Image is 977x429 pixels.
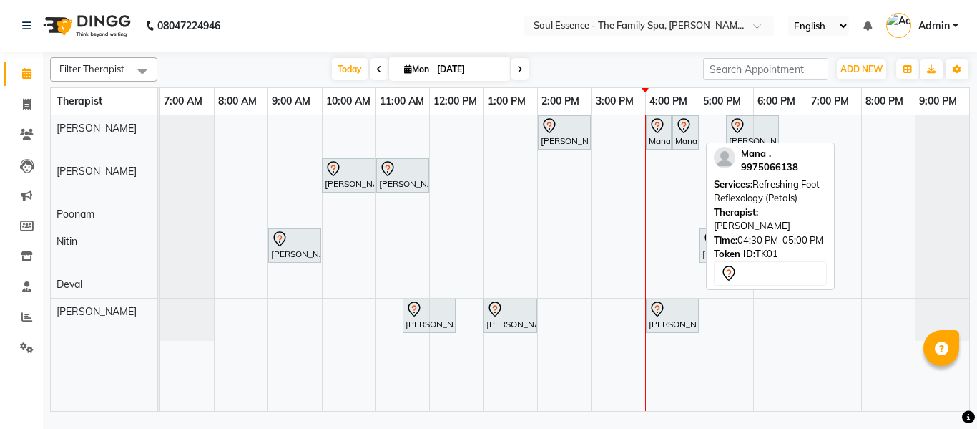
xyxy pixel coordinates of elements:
span: [PERSON_NAME] [57,165,137,178]
span: Token ID: [714,248,755,259]
span: Mon [401,64,433,74]
a: 1:00 PM [484,91,529,112]
span: Refreshing Foot Reflexology (Petals) [714,178,820,204]
div: Mana ., TK01, 04:30 PM-05:00 PM, Refreshing Foot Reflexology (Petals) [674,117,697,148]
span: Filter Therapist [59,63,124,74]
span: Therapist [57,95,102,107]
a: 11:00 AM [376,91,428,112]
img: profile [714,147,735,168]
div: 04:30 PM-05:00 PM [714,233,827,248]
span: Today [332,58,368,80]
a: 7:00 AM [160,91,206,112]
img: Admin [886,13,911,38]
a: 10:00 AM [323,91,374,112]
span: Deval [57,278,82,291]
button: ADD NEW [837,59,886,79]
span: ADD NEW [840,64,883,74]
span: Nitin [57,235,77,248]
div: [PERSON_NAME], TK09, 05:00 PM-06:00 PM, Deep Tissue Massage With Wintergreen Oil 60 Min [701,231,751,261]
div: [PERSON_NAME], TK05, 01:00 PM-02:00 PM, Deep Tissue Massage With Wintergreen Oil 60 Min [485,301,536,331]
input: 2025-09-01 [433,59,504,80]
span: Poonam [57,208,94,221]
span: Mana . [741,148,771,159]
div: 9975066138 [741,160,798,175]
a: 9:00 AM [268,91,314,112]
a: 12:00 PM [430,91,481,112]
span: Services: [714,178,752,190]
span: Admin [918,19,950,34]
input: Search Appointment [703,58,828,80]
a: 4:00 PM [646,91,691,112]
div: [PERSON_NAME], TK08, 05:30 PM-06:30 PM, Deep Tissue Massage With Wintergreen Oil 60 Min [727,117,777,148]
div: [PERSON_NAME], TK02, 09:00 AM-10:00 AM, Deep Tissue Massage With Wintergreen Oil 60 Min [270,231,320,261]
div: [PERSON_NAME], TK06, 02:00 PM-03:00 PM, Swedish Massage With Sesame Oil 60 Min [539,117,589,148]
div: [PERSON_NAME], TK04, 11:30 AM-12:30 PM, Swedish Massage With Sesame Oil 60 Min [404,301,454,331]
div: TK01 [714,247,827,261]
a: 8:00 PM [862,91,907,112]
span: Therapist: [714,206,758,218]
div: Mana ., TK01, 04:00 PM-04:30 PM, Refreshing Foot Reflexology (Petals) [647,117,670,148]
a: 3:00 PM [592,91,637,112]
b: 08047224946 [157,6,220,46]
span: Time: [714,234,737,246]
a: 9:00 PM [915,91,961,112]
a: 7:00 PM [807,91,853,112]
div: [PERSON_NAME], TK03, 11:00 AM-12:00 PM, [MEDICAL_DATA] Facial 60 Min [378,160,428,191]
span: [PERSON_NAME] [57,305,137,318]
a: 2:00 PM [538,91,583,112]
div: [PERSON_NAME], TK03, 10:00 AM-11:00 AM, [MEDICAL_DATA] Facial 60 Min [323,160,374,191]
div: [PERSON_NAME] [714,206,827,233]
div: [PERSON_NAME] [PERSON_NAME], TK07, 04:00 PM-05:00 PM, Deep Tissue Massage With Wintergreen Oil 60... [647,301,697,331]
a: 5:00 PM [699,91,745,112]
img: logo [36,6,134,46]
a: 6:00 PM [754,91,799,112]
a: 8:00 AM [215,91,260,112]
span: [PERSON_NAME] [57,122,137,135]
